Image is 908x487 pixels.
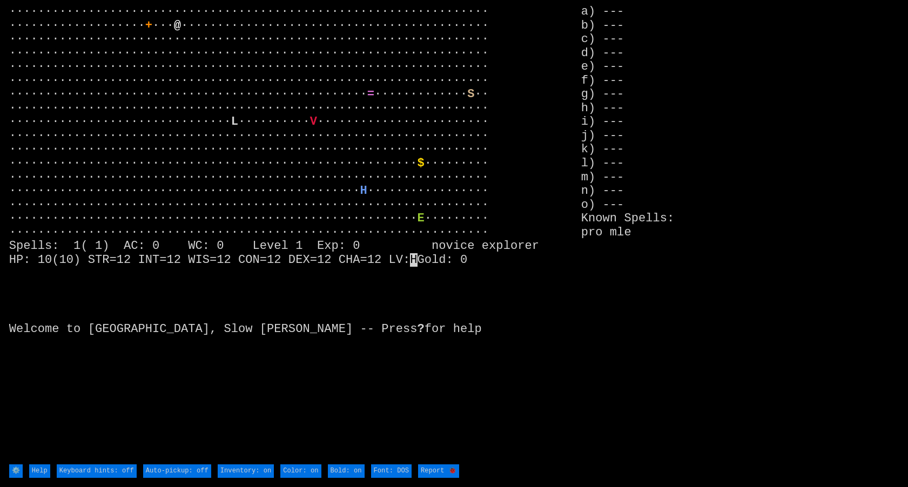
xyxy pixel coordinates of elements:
[418,464,459,478] input: Report 🐞
[29,464,50,478] input: Help
[371,464,412,478] input: Font: DOS
[418,157,425,170] font: $
[367,87,374,101] font: =
[467,87,474,101] font: S
[9,5,581,463] larn: ··································································· ··················· ··· ·····...
[57,464,137,478] input: Keyboard hints: off
[418,212,425,225] font: E
[145,19,152,32] font: +
[9,464,23,478] input: ⚙️
[581,5,899,463] stats: a) --- b) --- c) --- d) --- e) --- f) --- g) --- h) --- i) --- j) --- k) --- l) --- m) --- n) ---...
[231,115,238,128] font: L
[410,253,417,267] mark: H
[328,464,365,478] input: Bold: on
[218,464,274,478] input: Inventory: on
[280,464,321,478] input: Color: on
[174,19,181,32] font: @
[360,184,367,198] font: H
[418,322,425,336] b: ?
[143,464,211,478] input: Auto-pickup: off
[310,115,317,128] font: V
